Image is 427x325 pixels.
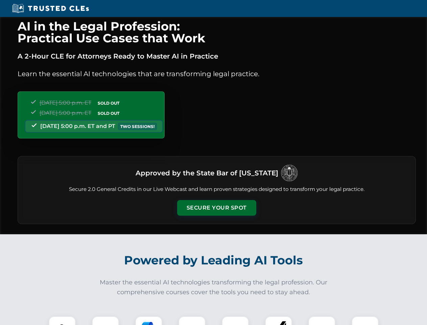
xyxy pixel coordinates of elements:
h1: AI in the Legal Profession: Practical Use Cases that Work [18,20,416,44]
h3: Approved by the State Bar of [US_STATE] [136,167,278,179]
span: [DATE] 5:00 p.m. ET [40,100,91,106]
span: SOLD OUT [95,100,122,107]
img: Trusted CLEs [10,3,91,14]
h2: Powered by Leading AI Tools [26,248,401,272]
p: Master the essential AI technologies transforming the legal profession. Our comprehensive courses... [95,278,332,297]
span: SOLD OUT [95,110,122,117]
p: A 2-Hour CLE for Attorneys Ready to Master AI in Practice [18,51,416,62]
img: Logo [281,165,298,181]
p: Secure 2.0 General Credits in our Live Webcast and learn proven strategies designed to transform ... [26,186,407,193]
p: Learn the essential AI technologies that are transforming legal practice. [18,68,416,79]
span: [DATE] 5:00 p.m. ET [40,110,91,116]
button: Secure Your Spot [177,200,256,216]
